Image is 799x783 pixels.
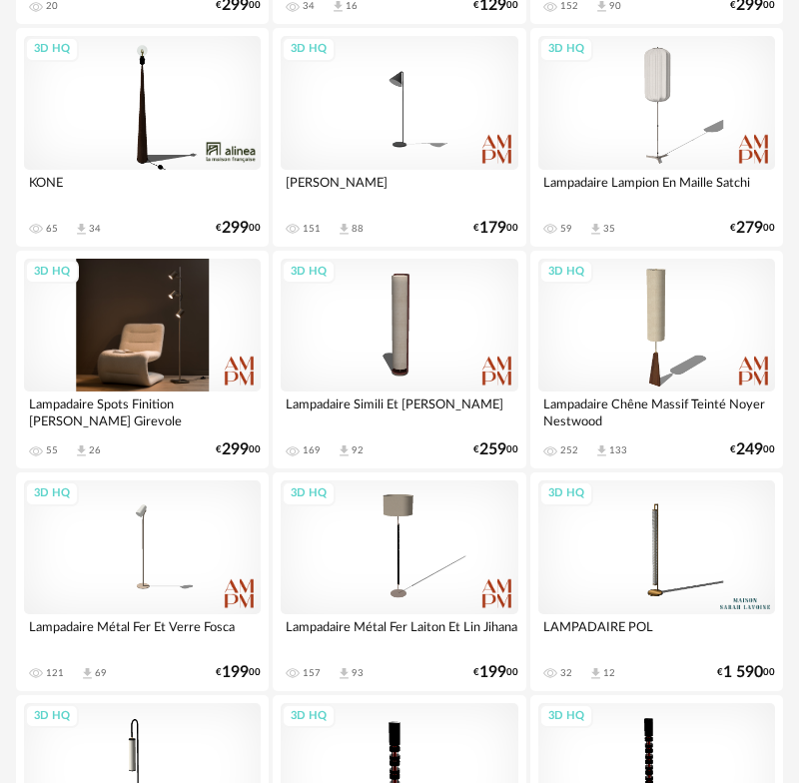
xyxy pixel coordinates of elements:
[74,222,89,237] span: Download icon
[216,666,261,679] div: € 00
[16,251,269,468] a: 3D HQ Lampadaire Spots Finition [PERSON_NAME] Girevole 55 Download icon 26 €29900
[337,443,352,458] span: Download icon
[530,472,783,690] a: 3D HQ LAMPADAIRE POL 32 Download icon 12 €1 59000
[25,37,79,62] div: 3D HQ
[273,28,525,246] a: 3D HQ [PERSON_NAME] 151 Download icon 88 €17900
[352,444,364,456] div: 92
[282,37,336,62] div: 3D HQ
[24,614,261,654] div: Lampadaire Métal Fer Et Verre Fosca
[303,223,321,235] div: 151
[539,260,593,285] div: 3D HQ
[603,667,615,679] div: 12
[95,667,107,679] div: 69
[74,443,89,458] span: Download icon
[560,223,572,235] div: 59
[560,667,572,679] div: 32
[281,391,517,431] div: Lampadaire Simili Et [PERSON_NAME]
[25,704,79,729] div: 3D HQ
[736,443,763,456] span: 249
[479,443,506,456] span: 259
[25,260,79,285] div: 3D HQ
[539,37,593,62] div: 3D HQ
[538,391,775,431] div: Lampadaire Chêne Massif Teinté Noyer Nestwood
[588,222,603,237] span: Download icon
[609,444,627,456] div: 133
[539,481,593,506] div: 3D HQ
[594,443,609,458] span: Download icon
[16,28,269,246] a: 3D HQ KONE 65 Download icon 34 €29900
[538,170,775,210] div: Lampadaire Lampion En Maille Satchi
[216,222,261,235] div: € 00
[46,444,58,456] div: 55
[273,472,525,690] a: 3D HQ Lampadaire Métal Fer Laiton Et Lin Jihana 157 Download icon 93 €19900
[603,223,615,235] div: 35
[736,222,763,235] span: 279
[46,223,58,235] div: 65
[216,443,261,456] div: € 00
[80,666,95,681] span: Download icon
[539,704,593,729] div: 3D HQ
[303,444,321,456] div: 169
[530,251,783,468] a: 3D HQ Lampadaire Chêne Massif Teinté Noyer Nestwood 252 Download icon 133 €24900
[222,222,249,235] span: 299
[281,614,517,654] div: Lampadaire Métal Fer Laiton Et Lin Jihana
[25,481,79,506] div: 3D HQ
[479,666,506,679] span: 199
[538,614,775,654] div: LAMPADAIRE POL
[730,443,775,456] div: € 00
[46,667,64,679] div: 121
[530,28,783,246] a: 3D HQ Lampadaire Lampion En Maille Satchi 59 Download icon 35 €27900
[473,222,518,235] div: € 00
[717,666,775,679] div: € 00
[303,667,321,679] div: 157
[222,443,249,456] span: 299
[24,170,261,210] div: KONE
[352,223,364,235] div: 88
[479,222,506,235] span: 179
[282,481,336,506] div: 3D HQ
[473,443,518,456] div: € 00
[560,444,578,456] div: 252
[89,223,101,235] div: 34
[89,444,101,456] div: 26
[282,260,336,285] div: 3D HQ
[222,666,249,679] span: 199
[723,666,763,679] span: 1 590
[16,472,269,690] a: 3D HQ Lampadaire Métal Fer Et Verre Fosca 121 Download icon 69 €19900
[588,666,603,681] span: Download icon
[352,667,364,679] div: 93
[24,391,261,431] div: Lampadaire Spots Finition [PERSON_NAME] Girevole
[473,666,518,679] div: € 00
[281,170,517,210] div: [PERSON_NAME]
[337,666,352,681] span: Download icon
[337,222,352,237] span: Download icon
[273,251,525,468] a: 3D HQ Lampadaire Simili Et [PERSON_NAME] 169 Download icon 92 €25900
[282,704,336,729] div: 3D HQ
[730,222,775,235] div: € 00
